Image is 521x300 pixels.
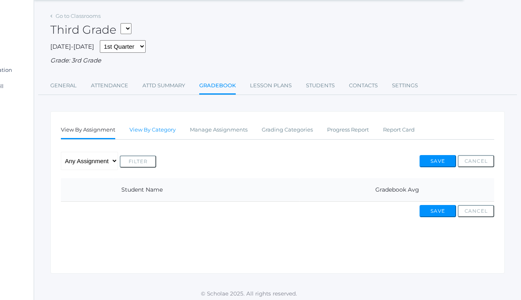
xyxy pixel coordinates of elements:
a: Contacts [349,78,378,94]
button: Filter [120,155,156,168]
a: Go to Classrooms [56,13,101,19]
a: View By Assignment [61,122,115,139]
a: Report Card [383,122,415,138]
a: Settings [392,78,418,94]
th: Gradebook Avg [300,178,494,202]
a: Students [306,78,335,94]
a: Lesson Plans [250,78,292,94]
a: Manage Assignments [190,122,248,138]
a: View By Category [129,122,176,138]
button: Cancel [458,155,494,167]
p: © Scholae 2025. All rights reserved. [34,289,463,298]
a: Gradebook [199,78,236,95]
span: [DATE]-[DATE] [50,43,94,50]
button: Cancel [458,205,494,217]
a: General [50,78,77,94]
button: Save [420,205,456,217]
a: Progress Report [327,122,369,138]
button: Save [420,155,456,167]
div: Grade: 3rd Grade [50,56,505,65]
a: Attd Summary [142,78,185,94]
a: Attendance [91,78,128,94]
h2: Third Grade [50,24,131,36]
a: Grading Categories [262,122,313,138]
th: Student Name [113,178,300,202]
